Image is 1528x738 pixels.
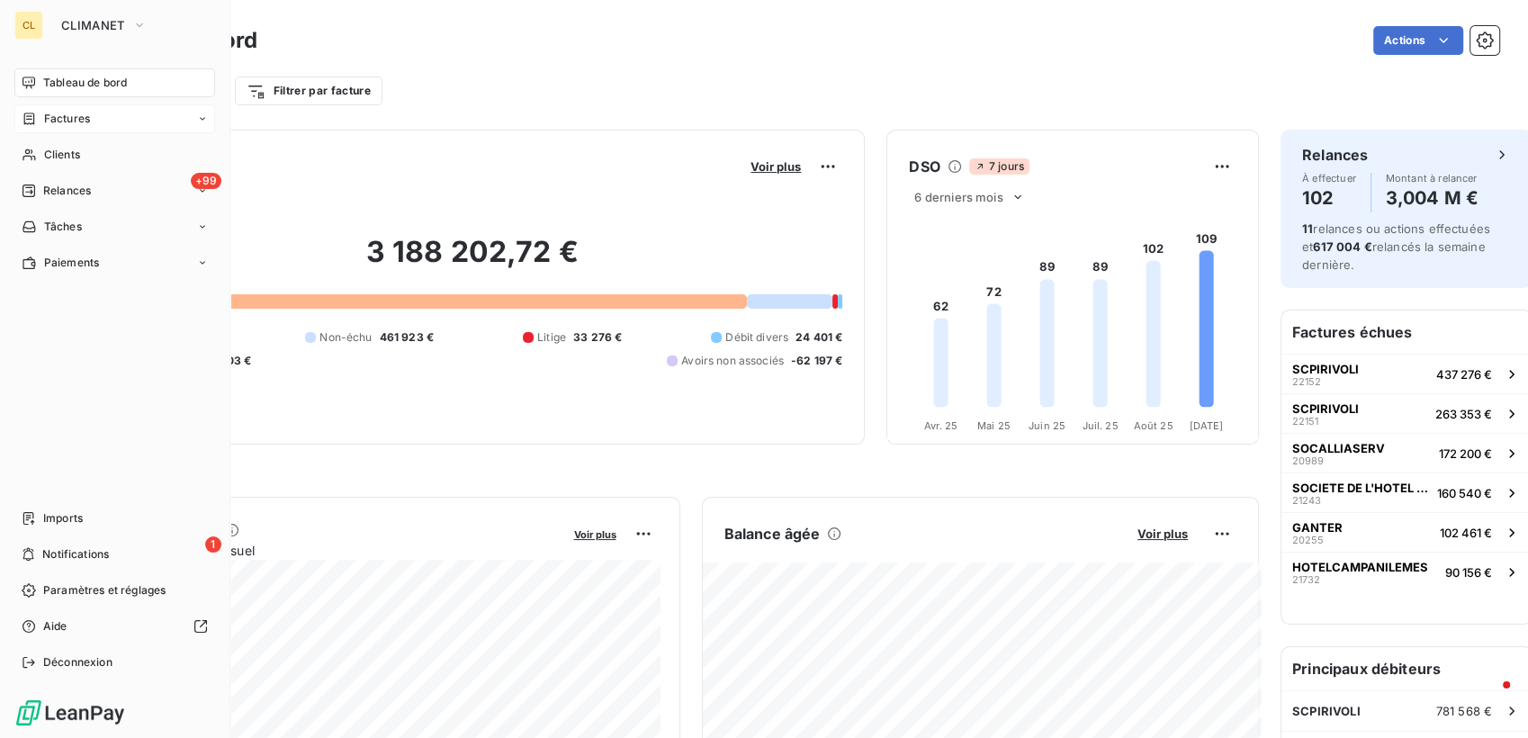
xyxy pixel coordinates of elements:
[1292,481,1430,495] span: SOCIETE DE L'HOTEL DU LAC
[914,190,1002,204] span: 6 derniers mois
[1292,401,1359,416] span: SCPIRIVOLI
[1373,26,1463,55] button: Actions
[969,158,1029,175] span: 7 jours
[1292,376,1321,387] span: 22152
[14,612,215,641] a: Aide
[191,173,221,189] span: +99
[43,582,166,598] span: Paramètres et réglages
[795,329,842,346] span: 24 401 €
[235,76,382,105] button: Filtrer par facture
[1292,362,1359,376] span: SCPIRIVOLI
[751,159,801,174] span: Voir plus
[44,255,99,271] span: Paiements
[1134,419,1173,432] tspan: Août 25
[1313,239,1371,254] span: 617 004 €
[1292,704,1361,718] span: SCPIRIVOLI
[205,536,221,553] span: 1
[44,111,90,127] span: Factures
[14,11,43,40] div: CL
[1445,565,1492,580] span: 90 156 €
[1440,526,1492,540] span: 102 461 €
[42,546,109,562] span: Notifications
[43,510,83,526] span: Imports
[1292,560,1428,574] span: HOTELCAMPANILEMES
[1292,416,1318,427] span: 22151
[791,353,842,369] span: -62 197 €
[1292,455,1324,466] span: 20989
[102,541,562,560] span: Chiffre d'affaires mensuel
[537,329,566,346] span: Litige
[1292,574,1320,585] span: 21732
[1436,367,1492,382] span: 437 276 €
[61,18,125,32] span: CLIMANET
[102,234,842,288] h2: 3 188 202,72 €
[44,147,80,163] span: Clients
[1132,526,1193,542] button: Voir plus
[43,618,67,634] span: Aide
[1302,221,1313,236] span: 11
[909,156,939,177] h6: DSO
[1386,184,1479,212] h4: 3,004 M €
[1435,407,1492,421] span: 263 353 €
[924,419,957,432] tspan: Avr. 25
[1302,173,1356,184] span: À effectuer
[724,523,821,544] h6: Balance âgée
[1292,520,1343,535] span: GANTER
[43,75,127,91] span: Tableau de bord
[1302,184,1356,212] h4: 102
[745,158,806,175] button: Voir plus
[573,329,622,346] span: 33 276 €
[1292,495,1321,506] span: 21243
[43,654,112,670] span: Déconnexion
[574,528,616,541] span: Voir plus
[1467,677,1510,720] iframe: Intercom live chat
[681,353,784,369] span: Avoirs non associés
[1292,441,1385,455] span: SOCALLIASERV
[1386,173,1479,184] span: Montant à relancer
[319,329,372,346] span: Non-échu
[1437,486,1492,500] span: 160 540 €
[44,219,82,235] span: Tâches
[977,419,1011,432] tspan: Mai 25
[1439,446,1492,461] span: 172 200 €
[1302,144,1368,166] h6: Relances
[1302,221,1490,272] span: relances ou actions effectuées et relancés la semaine dernière.
[43,183,91,199] span: Relances
[1190,419,1224,432] tspan: [DATE]
[1083,419,1119,432] tspan: Juil. 25
[725,329,788,346] span: Débit divers
[1436,704,1492,718] span: 781 568 €
[1137,526,1188,541] span: Voir plus
[14,698,126,727] img: Logo LeanPay
[569,526,622,542] button: Voir plus
[1292,535,1324,545] span: 20255
[380,329,434,346] span: 461 923 €
[1029,419,1065,432] tspan: Juin 25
